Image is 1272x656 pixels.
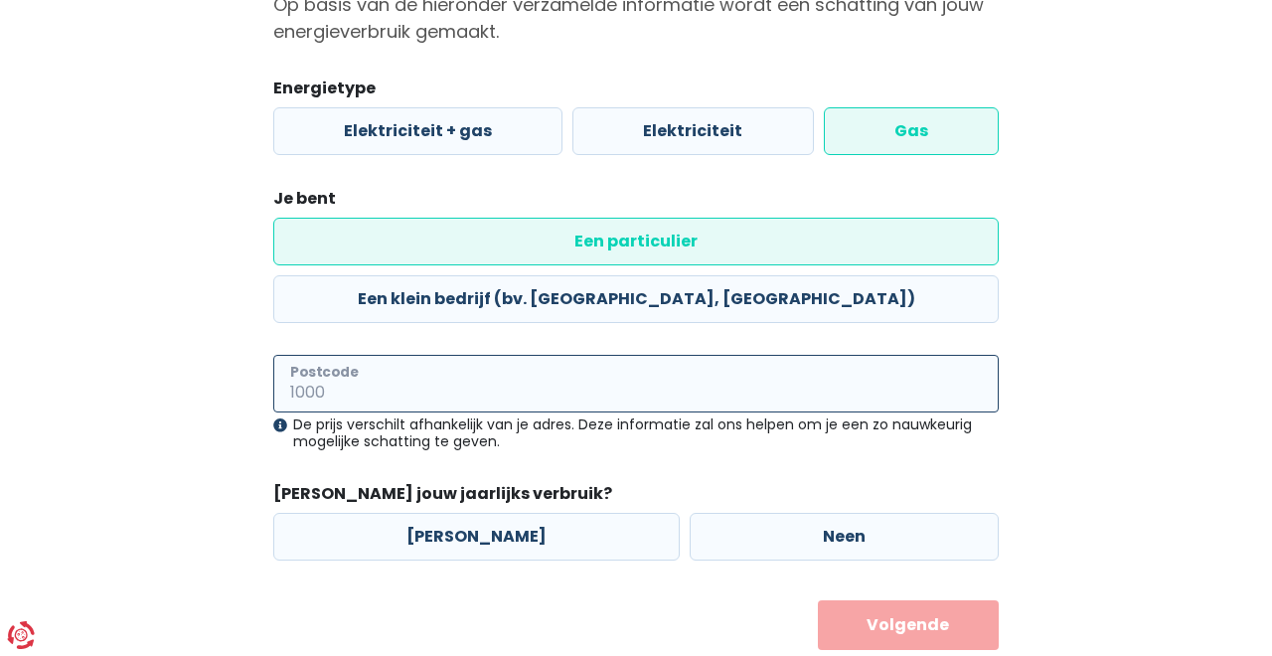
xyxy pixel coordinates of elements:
[273,218,999,265] label: Een particulier
[273,275,999,323] label: Een klein bedrijf (bv. [GEOGRAPHIC_DATA], [GEOGRAPHIC_DATA])
[273,107,562,155] label: Elektriciteit + gas
[273,513,680,561] label: [PERSON_NAME]
[273,482,999,513] legend: [PERSON_NAME] jouw jaarlijks verbruik?
[273,355,999,412] input: 1000
[572,107,813,155] label: Elektriciteit
[273,187,999,218] legend: Je bent
[824,107,999,155] label: Gas
[273,416,999,450] div: De prijs verschilt afhankelijk van je adres. Deze informatie zal ons helpen om je een zo nauwkeur...
[818,600,1000,650] button: Volgende
[273,77,999,107] legend: Energietype
[690,513,999,561] label: Neen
